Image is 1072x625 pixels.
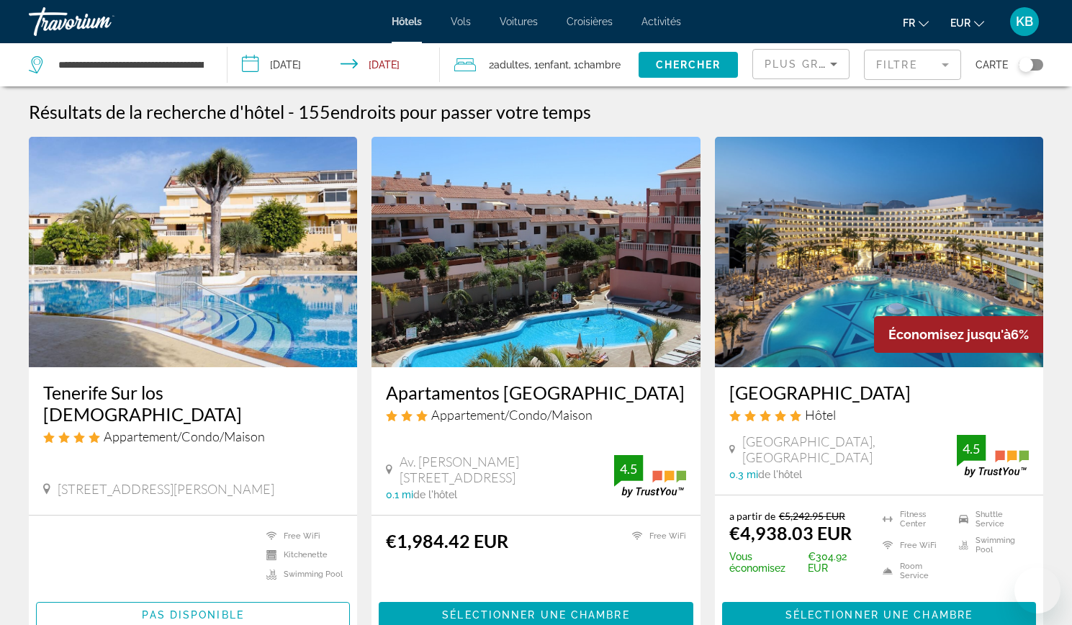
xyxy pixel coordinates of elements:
[259,549,343,562] li: Kitchenette
[104,428,265,444] span: Appartement/Condo/Maison
[567,16,613,27] a: Croisières
[142,609,243,621] span: Pas disponible
[413,489,457,500] span: de l'hôtel
[386,407,685,423] div: 3 star Apartment
[578,59,621,71] span: Chambre
[36,605,350,621] a: Pas disponible
[386,489,413,500] span: 0.1 mi
[656,59,721,71] span: Chercher
[864,49,961,81] button: Filter
[539,59,569,71] span: Enfant
[379,605,693,621] a: Sélectionner une chambre
[874,316,1043,353] div: 6%
[729,522,852,544] ins: €4,938.03 EUR
[43,428,343,444] div: 4 star Apartment
[1008,58,1043,71] button: Toggle map
[614,455,686,498] img: trustyou-badge.svg
[888,327,1011,342] span: Économisez jusqu'à
[614,460,643,477] div: 4.5
[451,16,471,27] a: Vols
[729,469,758,480] span: 0.3 mi
[392,16,422,27] a: Hôtels
[765,58,937,70] span: Plus grandes économies
[440,43,639,86] button: Travelers: 2 adults, 1 child
[29,3,173,40] a: Travorium
[875,536,952,554] li: Free WiFi
[729,510,775,522] span: a partir de
[494,59,529,71] span: Adultes
[529,55,569,75] span: , 1
[298,101,591,122] h2: 155
[758,469,802,480] span: de l'hôtel
[400,454,613,485] span: Av. [PERSON_NAME][STREET_ADDRESS]
[1016,14,1033,29] span: KB
[903,12,929,33] button: Change language
[729,551,865,574] p: €304.92 EUR
[950,17,970,29] span: EUR
[742,433,957,465] span: [GEOGRAPHIC_DATA], [GEOGRAPHIC_DATA]
[785,609,973,621] span: Sélectionner une chambre
[903,17,915,29] span: fr
[569,55,621,75] span: , 1
[779,510,845,522] del: €5,242.95 EUR
[431,407,593,423] span: Appartement/Condo/Maison
[729,551,804,574] span: Vous économisez
[386,382,685,403] a: Apartamentos [GEOGRAPHIC_DATA]
[952,510,1029,529] li: Shuttle Service
[386,530,508,552] ins: €1,984.42 EUR
[259,530,343,542] li: Free WiFi
[875,562,952,580] li: Room Service
[29,137,357,367] img: Hotel image
[371,137,700,367] img: Hotel image
[625,530,686,542] li: Free WiFi
[729,407,1029,423] div: 5 star Hotel
[259,568,343,580] li: Swimming Pool
[729,382,1029,403] a: [GEOGRAPHIC_DATA]
[875,510,952,529] li: Fitness Center
[228,43,441,86] button: Check-in date: Oct 20, 2025 Check-out date: Nov 4, 2025
[805,407,836,423] span: Hôtel
[1014,567,1060,613] iframe: Bouton de lancement de la fenêtre de messagerie
[288,101,294,122] span: -
[957,435,1029,477] img: trustyou-badge.svg
[330,101,591,122] span: endroits pour passer votre temps
[957,440,986,457] div: 4.5
[952,536,1029,554] li: Swimming Pool
[1006,6,1043,37] button: User Menu
[715,137,1043,367] img: Hotel image
[722,605,1036,621] a: Sélectionner une chambre
[43,382,343,425] a: Tenerife Sur los [DEMOGRAPHIC_DATA]
[58,481,274,497] span: [STREET_ADDRESS][PERSON_NAME]
[500,16,538,27] a: Voitures
[489,55,529,75] span: 2
[641,16,681,27] a: Activités
[442,609,629,621] span: Sélectionner une chambre
[639,52,738,78] button: Chercher
[765,55,837,73] mat-select: Sort by
[950,12,984,33] button: Change currency
[976,55,1008,75] span: Carte
[29,101,284,122] h1: Résultats de la recherche d'hôtel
